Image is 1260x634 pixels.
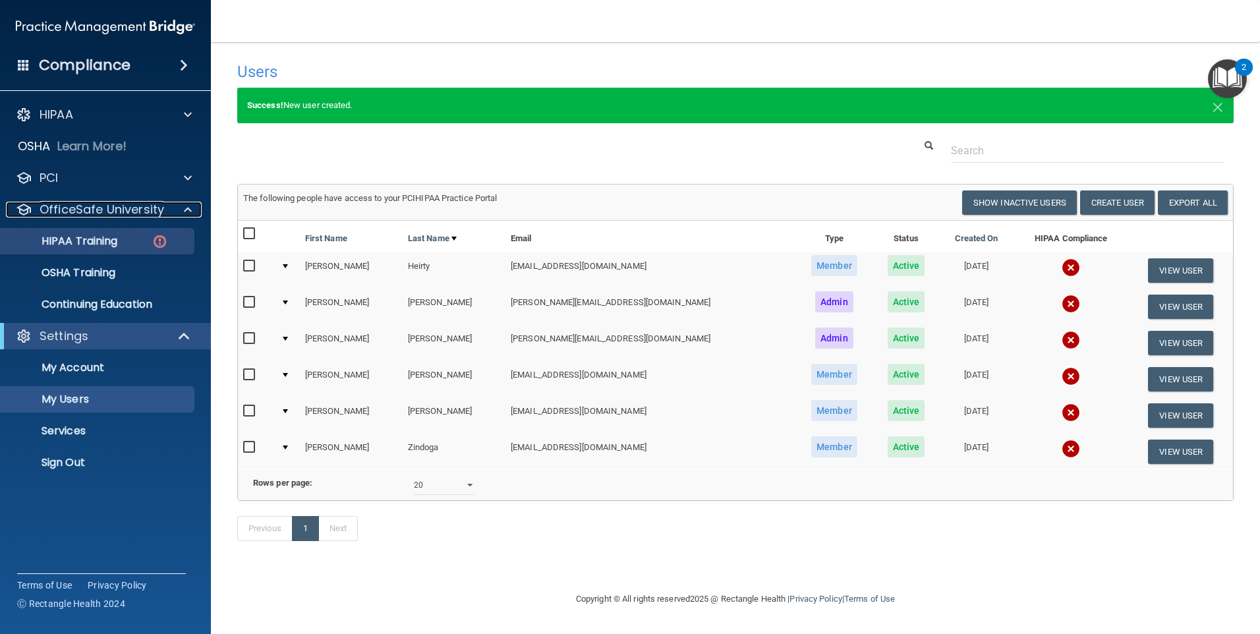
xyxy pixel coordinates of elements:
[40,107,73,123] p: HIPAA
[873,221,939,252] th: Status
[844,594,895,604] a: Terms of Use
[318,516,358,541] a: Next
[243,193,498,203] span: The following people have access to your PCIHIPAA Practice Portal
[1062,440,1080,458] img: cross.ca9f0e7f.svg
[16,170,192,186] a: PCI
[888,291,925,312] span: Active
[1148,258,1213,283] button: View User
[292,516,319,541] a: 1
[939,325,1014,361] td: [DATE]
[1062,367,1080,386] img: cross.ca9f0e7f.svg
[9,298,188,311] p: Continuing Education
[888,400,925,421] span: Active
[253,478,312,488] b: Rows per page:
[505,289,795,325] td: [PERSON_NAME][EMAIL_ADDRESS][DOMAIN_NAME]
[1148,403,1213,428] button: View User
[40,202,164,217] p: OfficeSafe University
[811,400,857,421] span: Member
[1208,59,1247,98] button: Open Resource Center, 2 new notifications
[408,231,457,246] a: Last Name
[300,361,403,397] td: [PERSON_NAME]
[9,456,188,469] p: Sign Out
[88,579,147,592] a: Privacy Policy
[789,594,842,604] a: Privacy Policy
[403,361,505,397] td: [PERSON_NAME]
[888,328,925,349] span: Active
[1148,295,1213,319] button: View User
[16,107,192,123] a: HIPAA
[939,397,1014,434] td: [DATE]
[403,397,505,434] td: [PERSON_NAME]
[1062,295,1080,313] img: cross.ca9f0e7f.svg
[300,397,403,434] td: [PERSON_NAME]
[939,289,1014,325] td: [DATE]
[9,424,188,438] p: Services
[1148,331,1213,355] button: View User
[939,361,1014,397] td: [DATE]
[300,289,403,325] td: [PERSON_NAME]
[505,325,795,361] td: [PERSON_NAME][EMAIL_ADDRESS][DOMAIN_NAME]
[9,235,117,248] p: HIPAA Training
[16,14,195,40] img: PMB logo
[9,266,115,279] p: OSHA Training
[888,436,925,457] span: Active
[962,190,1077,215] button: Show Inactive Users
[1148,440,1213,464] button: View User
[16,328,191,344] a: Settings
[811,436,857,457] span: Member
[1062,403,1080,422] img: cross.ca9f0e7f.svg
[815,291,853,312] span: Admin
[505,252,795,289] td: [EMAIL_ADDRESS][DOMAIN_NAME]
[815,328,853,349] span: Admin
[939,434,1014,469] td: [DATE]
[1242,67,1246,84] div: 2
[300,434,403,469] td: [PERSON_NAME]
[403,252,505,289] td: Heirty
[57,138,127,154] p: Learn More!
[40,328,88,344] p: Settings
[1158,190,1228,215] a: Export All
[1062,331,1080,349] img: cross.ca9f0e7f.svg
[17,579,72,592] a: Terms of Use
[505,221,795,252] th: Email
[237,88,1234,123] div: New user created.
[1148,367,1213,391] button: View User
[305,231,347,246] a: First Name
[1032,540,1244,593] iframe: Drift Widget Chat Controller
[1062,258,1080,277] img: cross.ca9f0e7f.svg
[1212,98,1224,113] button: Close
[237,516,293,541] a: Previous
[403,434,505,469] td: Zindoga
[888,255,925,276] span: Active
[9,393,188,406] p: My Users
[495,578,976,620] div: Copyright © All rights reserved 2025 @ Rectangle Health | |
[247,100,283,110] strong: Success!
[1212,92,1224,119] span: ×
[795,221,873,252] th: Type
[505,361,795,397] td: [EMAIL_ADDRESS][DOMAIN_NAME]
[955,231,998,246] a: Created On
[40,170,58,186] p: PCI
[9,361,188,374] p: My Account
[1080,190,1155,215] button: Create User
[18,138,51,154] p: OSHA
[403,289,505,325] td: [PERSON_NAME]
[951,138,1224,163] input: Search
[16,202,192,217] a: OfficeSafe University
[17,597,125,610] span: Ⓒ Rectangle Health 2024
[888,364,925,385] span: Active
[505,397,795,434] td: [EMAIL_ADDRESS][DOMAIN_NAME]
[811,255,857,276] span: Member
[811,364,857,385] span: Member
[1014,221,1129,252] th: HIPAA Compliance
[300,325,403,361] td: [PERSON_NAME]
[152,233,168,250] img: danger-circle.6113f641.png
[939,252,1014,289] td: [DATE]
[237,63,811,80] h4: Users
[300,252,403,289] td: [PERSON_NAME]
[39,56,130,74] h4: Compliance
[403,325,505,361] td: [PERSON_NAME]
[505,434,795,469] td: [EMAIL_ADDRESS][DOMAIN_NAME]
